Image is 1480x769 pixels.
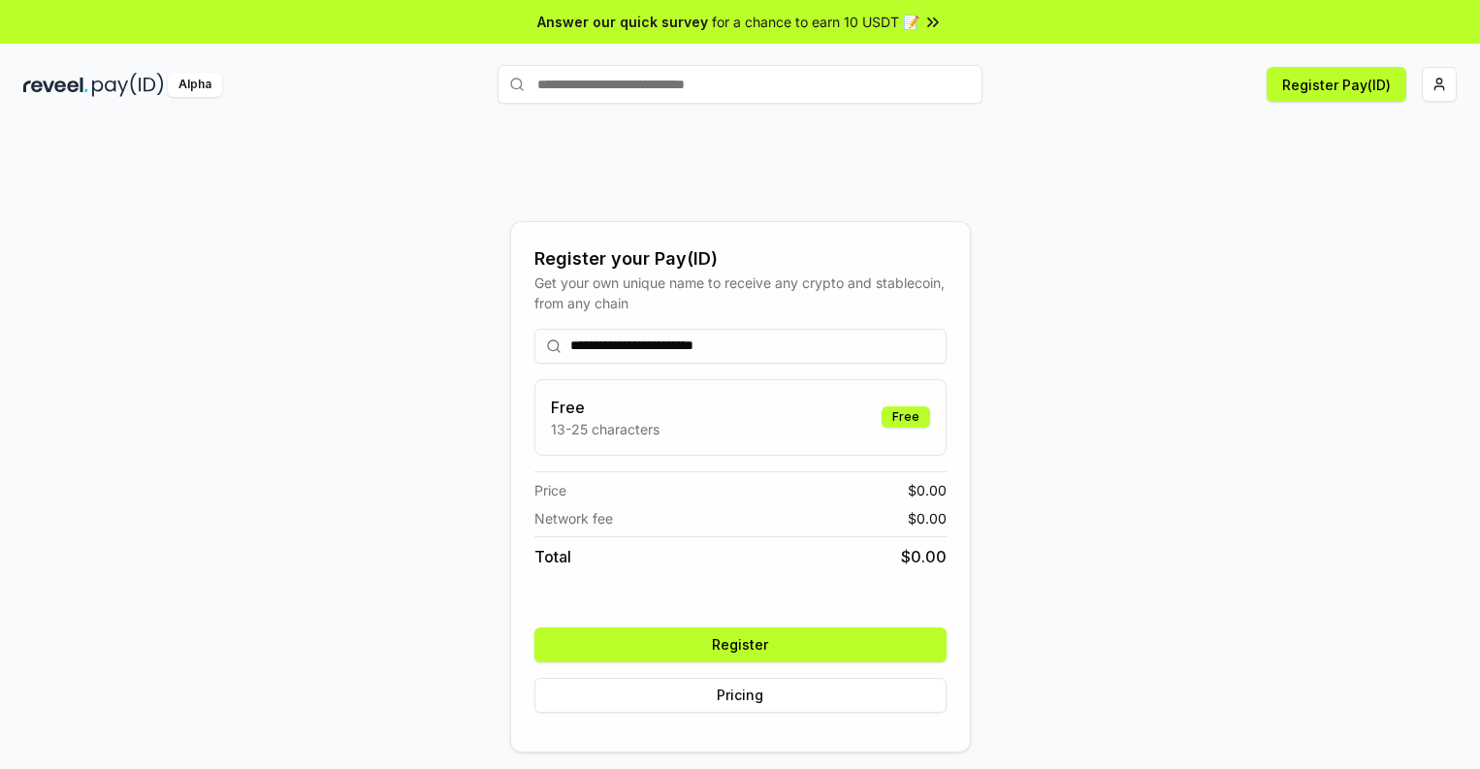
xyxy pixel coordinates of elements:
[908,480,947,500] span: $ 0.00
[882,406,930,428] div: Free
[1267,67,1406,102] button: Register Pay(ID)
[534,508,613,529] span: Network fee
[168,73,222,97] div: Alpha
[712,12,919,32] span: for a chance to earn 10 USDT 📝
[901,545,947,568] span: $ 0.00
[534,545,571,568] span: Total
[92,73,164,97] img: pay_id
[534,678,947,713] button: Pricing
[534,627,947,662] button: Register
[551,396,660,419] h3: Free
[23,73,88,97] img: reveel_dark
[551,419,660,439] p: 13-25 characters
[908,508,947,529] span: $ 0.00
[534,245,947,272] div: Register your Pay(ID)
[534,480,566,500] span: Price
[537,12,708,32] span: Answer our quick survey
[534,272,947,313] div: Get your own unique name to receive any crypto and stablecoin, from any chain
